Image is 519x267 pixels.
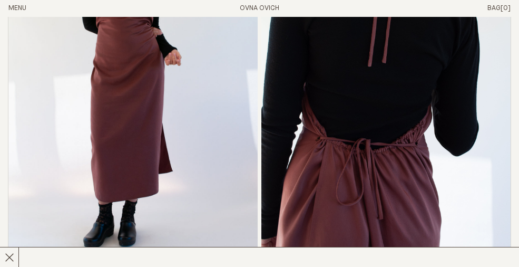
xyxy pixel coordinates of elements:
span: Bag [487,5,501,12]
button: Open Menu [8,4,26,13]
a: Home [240,5,279,12]
span: [0] [501,5,511,12]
